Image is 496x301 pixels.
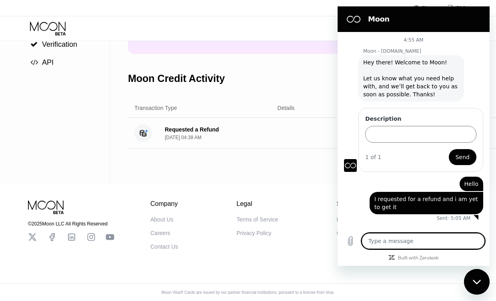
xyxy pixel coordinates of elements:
[337,200,364,207] div: Support
[337,230,364,236] div: Contact Us
[236,230,271,236] div: Privacy Policy
[150,243,178,250] div: Contact Us
[337,216,351,223] div: FAQs
[134,105,177,111] div: Transaction Type
[150,216,174,223] div: About Us
[30,41,38,48] span: 
[128,73,225,84] div: Moon Credit Activity
[236,200,278,207] div: Legal
[155,290,341,295] div: Moon Visa® Cards are issued by our partner financial institutions, pursuant to a license from Visa.
[422,5,429,11] div: EN
[456,5,466,11] div: FAQ
[42,40,77,48] span: Verification
[30,59,38,66] span: 
[278,105,295,111] div: Details
[464,269,490,295] iframe: Button to launch messaging window, conversation in progress
[236,216,278,223] div: Terms of Service
[150,230,170,236] div: Careers
[165,135,202,140] div: [DATE] 04:38 AM
[42,58,54,66] span: API
[28,221,114,227] div: © 2025 Moon LLC All Rights Reserved
[338,6,490,266] iframe: Messaging window
[414,4,438,12] div: EN
[165,126,219,133] div: Requested a Refund
[150,200,178,207] div: Company
[438,4,466,12] div: FAQ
